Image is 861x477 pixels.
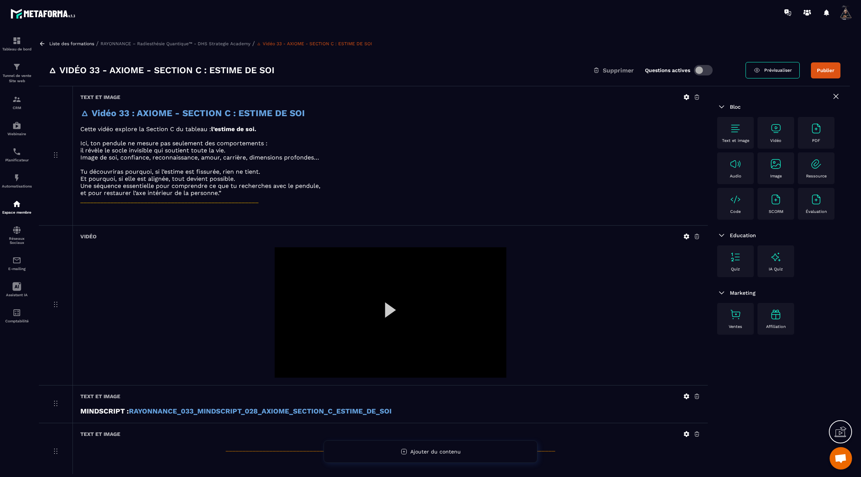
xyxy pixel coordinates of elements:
p: Tableau de bord [2,47,32,51]
img: text-image no-wra [810,158,822,170]
span: _____________________________________________________ [80,196,259,204]
img: accountant [12,308,21,317]
p: Webinaire [2,132,32,136]
strong: RAYONNANCE_033_MINDSCRIPT_028_AXIOME_SECTION_C_ESTIME_DE_SOI [129,407,392,415]
span: Ajouter du contenu [410,449,461,455]
span: Prévisualiser [764,68,792,73]
img: text-image no-wra [729,251,741,263]
a: formationformationTunnel de vente Site web [2,57,32,89]
p: Affiliation [766,324,786,329]
a: accountantaccountantComptabilité [2,303,32,329]
p: Évaluation [806,209,827,214]
p: Audio [730,174,741,179]
p: SCORM [769,209,783,214]
a: Liste des formations [49,41,94,46]
span: Education [730,232,756,238]
p: Ventes [729,324,742,329]
p: Vidéo [770,138,781,143]
span: Marketing [730,290,756,296]
img: text-image no-wra [770,158,782,170]
p: IA Quiz [769,267,783,272]
p: Planificateur [2,158,32,162]
img: arrow-down [717,288,726,297]
h3: 🜂 Vidéo 33 - AXIOME - SECTION C : ESTIME DE SOI [48,64,274,76]
img: logo [10,7,78,21]
img: text-image no-wra [770,193,782,205]
button: Publier [811,62,840,78]
p: Text et image [722,138,749,143]
div: Ouvrir le chat [830,447,852,470]
img: text-image no-wra [770,123,782,134]
p: Code [730,209,741,214]
a: 🜂 Vidéo 33 - AXIOME - SECTION C : ESTIME DE SOI [257,41,372,46]
p: Comptabilité [2,319,32,323]
span: Tu découvriras pourquoi, si l’estime est fissurée, rien ne tient. [80,168,260,175]
span: Une séquence essentielle pour comprendre ce que tu recherches avec le pendule, [80,182,320,189]
img: text-image no-wra [729,309,741,320]
a: social-networksocial-networkRéseaux Sociaux [2,220,32,250]
span: Image de soi, confiance, reconnaissance, amour, carrière, dimensions profondes… [80,154,319,161]
span: et pour restaurer l’axe intérieur de la personne.” [80,189,221,196]
p: Image [770,174,782,179]
img: automations [12,121,21,130]
p: Réseaux Sociaux [2,236,32,245]
span: Supprimer [603,67,634,74]
a: Assistant IA [2,276,32,303]
img: email [12,256,21,265]
a: automationsautomationsEspace membre [2,194,32,220]
p: Quiz [731,267,740,272]
p: Automatisations [2,184,32,188]
label: Questions actives [645,67,690,73]
strong: 🜂 Vidéo 33 : AXIOME - SECTION C : ESTIME DE SOI [80,108,305,118]
img: text-image [770,251,782,263]
span: il révèle le socle invisible qui soutient toute la vie. [80,147,225,154]
h6: Text et image [80,393,120,399]
p: PDF [812,138,820,143]
a: formationformationTableau de bord [2,31,32,57]
p: Tunnel de vente Site web [2,73,32,84]
a: schedulerschedulerPlanificateur [2,142,32,168]
img: formation [12,36,21,45]
img: formation [12,62,21,71]
strong: MINDSCRIPT : [80,407,129,415]
img: formation [12,95,21,104]
img: text-image no-wra [729,123,741,134]
span: / [96,40,99,47]
p: Ressource [806,174,827,179]
strong: l’estime de soi. [211,126,256,133]
span: Et pourquoi, si elle est alignée, tout devient possible. [80,175,235,182]
span: __________________________________________________________________________________________________ [226,445,555,452]
a: automationsautomationsAutomatisations [2,168,32,194]
a: emailemailE-mailing [2,250,32,276]
img: arrow-down [717,102,726,111]
p: Espace membre [2,210,32,214]
img: text-image no-wra [810,193,822,205]
span: Cette vidéo explore la Section C du tableau : [80,126,211,133]
a: Prévisualiser [746,62,800,78]
img: text-image [770,309,782,320]
p: Assistant IA [2,293,32,297]
img: automations [12,199,21,208]
span: Bloc [730,104,741,110]
img: social-network [12,226,21,235]
h6: Text et image [80,94,120,100]
a: RAYONNANCE – Radiesthésie Quantique™ - DHS Strategie Academy [101,41,250,46]
a: automationsautomationsWebinaire [2,115,32,142]
img: text-image no-wra [810,123,822,134]
img: text-image no-wra [729,193,741,205]
p: E-mailing [2,267,32,271]
img: text-image no-wra [729,158,741,170]
p: CRM [2,106,32,110]
h6: Vidéo [80,233,96,239]
a: formationformationCRM [2,89,32,115]
h6: Text et image [80,431,120,437]
span: / [252,40,255,47]
img: arrow-down [717,231,726,240]
img: automations [12,173,21,182]
img: scheduler [12,147,21,156]
span: Ici, ton pendule ne mesure pas seulement des comportements : [80,140,268,147]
